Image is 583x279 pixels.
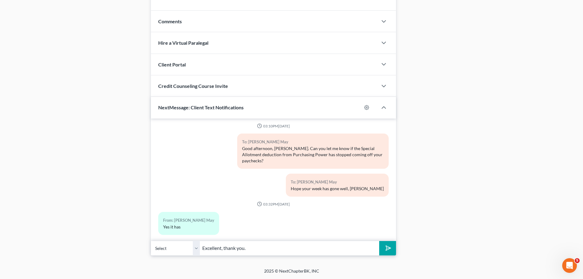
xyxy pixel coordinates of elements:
[158,18,182,24] span: Comments
[158,62,186,67] span: Client Portal
[291,179,384,186] div: To: [PERSON_NAME] May
[117,268,466,279] div: 2025 © NextChapterBK, INC
[200,241,379,256] input: Say something...
[562,258,577,273] iframe: Intercom live chat
[158,123,389,129] div: 03:10PM[DATE]
[158,202,389,207] div: 03:32PM[DATE]
[242,138,384,145] div: To: [PERSON_NAME] May
[158,40,208,46] span: Hire a Virtual Paralegal
[575,258,580,263] span: 5
[163,217,214,224] div: From: [PERSON_NAME] May
[158,83,228,89] span: Credit Counseling Course Invite
[242,145,384,164] div: Good afternoon, [PERSON_NAME]. Can you let me know if the Special Allotment deduction from Purcha...
[163,224,214,230] div: Yes it has
[158,104,244,110] span: NextMessage: Client Text Notifications
[291,186,384,192] div: Hope your week has gone well, [PERSON_NAME]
